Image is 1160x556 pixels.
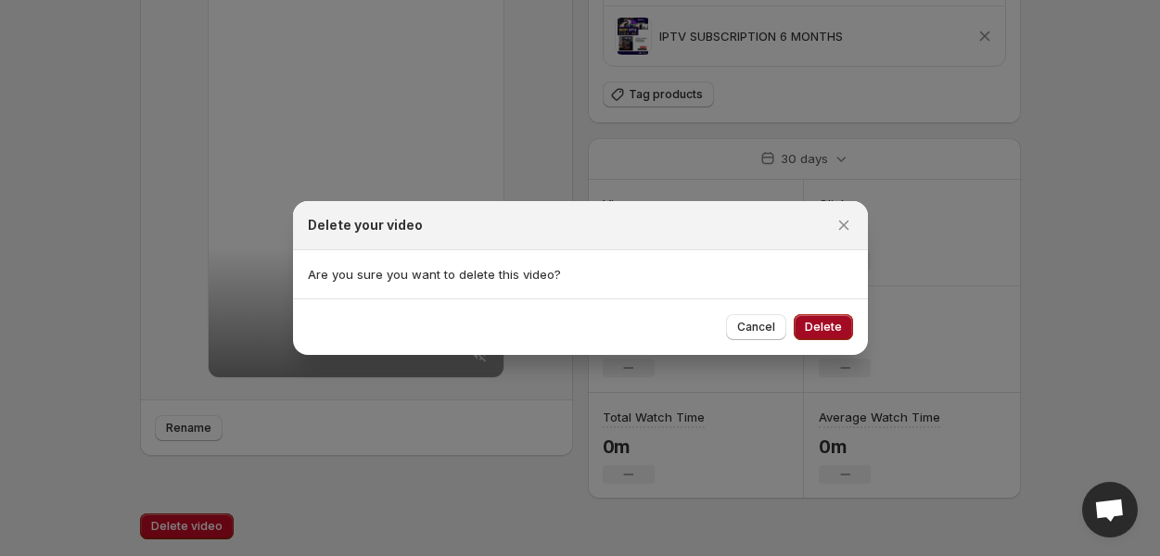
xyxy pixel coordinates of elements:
[805,320,842,335] span: Delete
[293,250,868,298] section: Are you sure you want to delete this video?
[831,212,857,238] button: Close
[1082,482,1138,537] a: Open chat
[794,314,853,340] button: Delete
[737,320,775,335] span: Cancel
[308,216,423,234] h2: Delete your video
[726,314,786,340] button: Cancel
